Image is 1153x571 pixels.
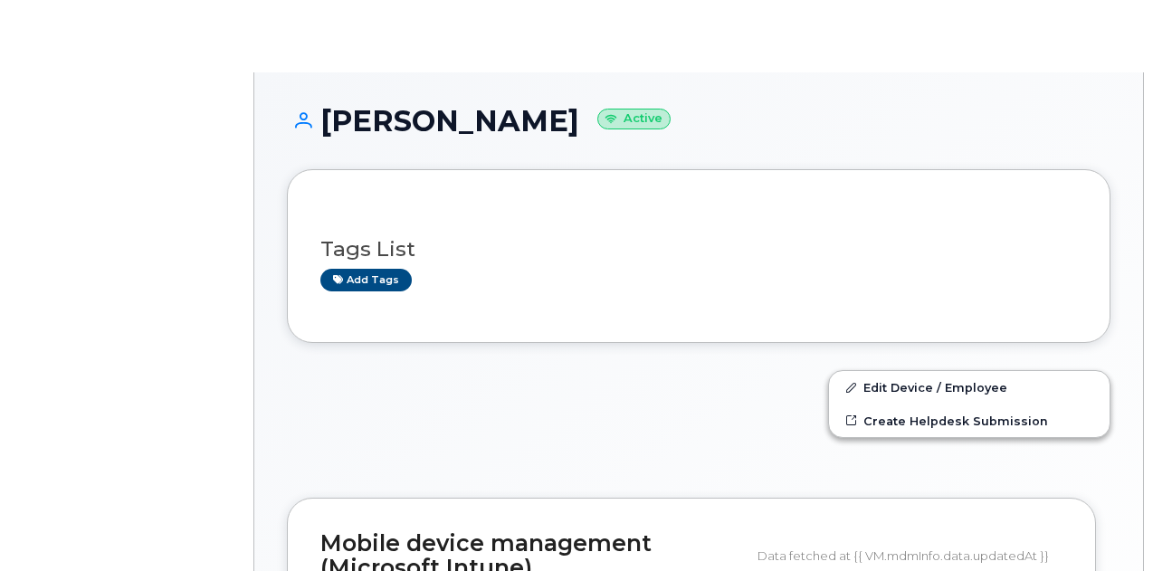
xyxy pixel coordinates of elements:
[287,105,1110,137] h1: [PERSON_NAME]
[829,404,1110,437] a: Create Helpdesk Submission
[320,238,1077,261] h3: Tags List
[320,269,412,291] a: Add tags
[597,109,671,129] small: Active
[829,371,1110,404] a: Edit Device / Employee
